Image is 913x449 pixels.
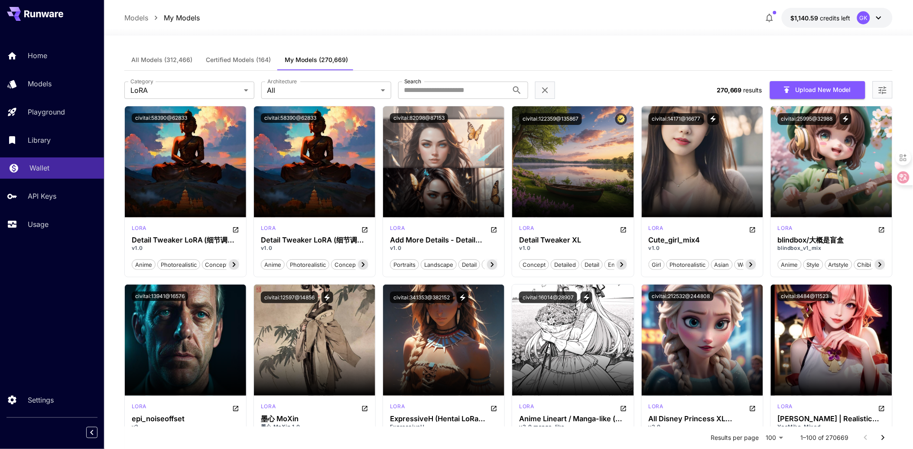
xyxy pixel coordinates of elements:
button: chibi [854,259,875,270]
button: Open in CivitAI [878,224,885,235]
p: lora [390,403,405,410]
span: photorealistic [287,261,329,269]
span: My Models (270,669) [285,56,348,64]
button: Open in CivitAI [749,224,756,235]
div: All Disney Princess XL LoRA Model from Ralph Breaks the Internet [649,415,756,423]
span: All Models (312,466) [131,56,192,64]
p: blindbox_v1_mix [778,244,885,252]
p: Home [28,50,47,61]
button: Open in CivitAI [361,224,368,235]
p: API Keys [28,191,56,201]
button: style [803,259,823,270]
nav: breadcrumb [124,13,200,23]
div: SD 1.5 [778,403,793,413]
p: lora [519,403,534,410]
div: Detail Tweaker LoRA (细节调整LoRA) [132,236,239,244]
h3: Detail Tweaker LoRA (细节调整LoRA) [261,236,368,244]
button: anime [132,259,156,270]
button: woman [734,259,761,270]
button: detail [458,259,480,270]
p: lora [390,224,405,232]
button: Open in CivitAI [361,403,368,413]
span: landscape [421,261,456,269]
button: Open in CivitAI [620,224,627,235]
span: Certified Models (164) [206,56,271,64]
button: civitai:12597@14856 [261,292,318,303]
p: lora [519,224,534,232]
p: v1.0 [261,244,368,252]
button: concept [202,259,232,270]
button: anime [778,259,802,270]
span: portraits [390,261,419,269]
p: Playground [28,107,65,117]
h3: Anime Lineart / Manga-like (线稿/線画/マンガ風/漫画风) Style [519,415,627,423]
button: asian [711,259,733,270]
button: civitai:14171@16677 [649,113,704,125]
button: photorealistic [157,259,200,270]
p: lora [778,403,793,410]
button: $1,140.59446GK [782,8,893,28]
p: 墨心 MoXin 1.0 [261,423,368,431]
p: Results per page [711,433,759,442]
button: civitai:122359@135867 [519,113,582,125]
button: Clear filters (1) [540,85,550,95]
p: lora [649,224,663,232]
div: SD 1.5 [778,224,793,235]
span: LoRA [130,85,240,95]
span: results [744,86,762,94]
p: v1.0 [519,244,627,252]
h3: [PERSON_NAME] | Realistic Genshin [PERSON_NAME] [778,415,885,423]
span: anime [778,261,801,269]
span: All [267,85,377,95]
button: civitai:13941@16576 [132,292,188,301]
div: Detail Tweaker XL [519,236,627,244]
button: View trigger words [708,113,719,125]
label: Search [404,78,421,85]
p: lora [649,403,663,410]
div: 100 [762,431,786,444]
div: 墨心 MoXin [261,415,368,423]
span: chibi [855,261,874,269]
span: detail [459,261,480,269]
div: SD 1.5 [132,224,146,235]
span: credits left [820,14,850,22]
span: tool [482,261,500,269]
p: v3.0 manga-like [519,423,627,431]
label: Architecture [267,78,297,85]
span: girl [649,261,664,269]
button: Open more filters [877,85,888,95]
p: lora [132,224,146,232]
button: Open in CivitAI [232,224,239,235]
span: concept [331,261,361,269]
p: Settings [28,395,54,405]
div: SD 1.5 [649,224,663,235]
button: Collapse sidebar [86,427,97,438]
button: civitai:25995@32988 [778,113,836,125]
button: Open in CivitAI [749,403,756,413]
button: concept [331,259,361,270]
h3: All Disney Princess XL [PERSON_NAME] Model from [PERSON_NAME] Breaks the Internet [649,415,756,423]
div: SD 1.5 [519,403,534,413]
span: $1,140.59 [790,14,820,22]
p: lora [261,224,276,232]
p: v1.0 [390,244,497,252]
h3: epi_noiseoffset [132,415,239,423]
span: asian [712,261,732,269]
button: anime [261,259,285,270]
p: v2 [132,423,239,431]
div: SDXL 1.0 [519,224,534,235]
p: Library [28,135,51,145]
button: View trigger words [322,292,333,303]
span: photorealistic [667,261,709,269]
p: Usage [28,219,49,229]
p: v1.0 [649,244,756,252]
span: detail [582,261,602,269]
button: photorealistic [286,259,329,270]
button: civitai:212532@244808 [649,292,714,301]
div: Cute_girl_mix4 [649,236,756,244]
h3: blindbox/大概是盲盒 [778,236,885,244]
span: anime [132,261,155,269]
h3: Add More Details - Detail Enhancer / Tweaker (细节调整) LoRA [390,236,497,244]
